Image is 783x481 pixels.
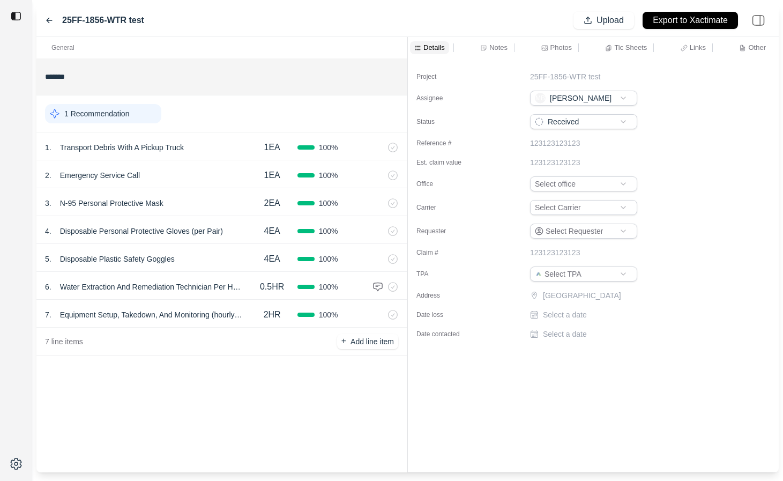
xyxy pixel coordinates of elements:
button: Export to Xactimate [643,12,738,29]
img: right-panel.svg [747,9,770,32]
button: Upload [573,12,634,29]
p: Export to Xactimate [653,14,728,27]
img: toggle sidebar [11,11,21,21]
p: Upload [596,14,624,27]
label: 25FF-1856-WTR test [62,14,144,27]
